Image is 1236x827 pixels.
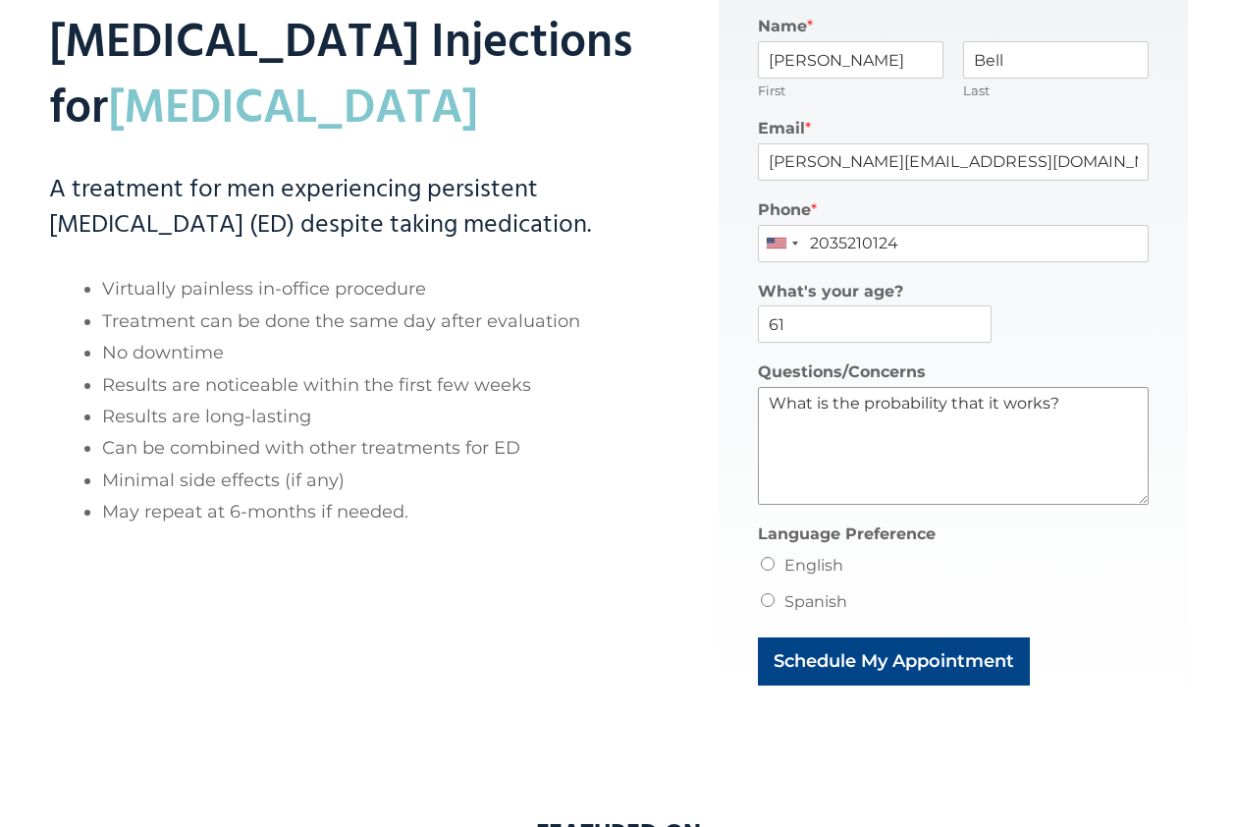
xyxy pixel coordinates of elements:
[758,637,1030,686] button: Schedule My Appointment
[102,465,640,496] li: Minimal side effects (if any)
[102,432,640,464] li: Can be combined with other treatments for ED
[102,369,640,401] li: Results are noticeable within the first few weeks
[784,592,847,611] label: Spanish
[102,401,640,432] li: Results are long-lasting
[758,83,943,99] label: First
[102,337,640,368] li: No downtime
[758,362,1149,383] label: Questions/Concerns
[758,282,1149,303] label: What's your age?
[102,496,640,527] li: May repeat at 6-months if needed.
[963,83,1149,99] label: Last
[758,200,1149,221] label: Phone
[102,273,640,304] li: Virtually painless in-office procedure
[102,305,640,337] li: Treatment can be done the same day after evaluation
[758,225,1149,262] input: (201) 555-0123
[108,72,478,147] mark: [MEDICAL_DATA]
[49,173,640,245] h3: A treatment for men experiencing persistent [MEDICAL_DATA] (ED) despite taking medication.
[784,556,843,575] label: English
[758,524,1149,545] label: Language Preference
[758,17,1149,37] label: Name
[758,119,1149,139] label: Email
[759,226,804,261] div: United States: +1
